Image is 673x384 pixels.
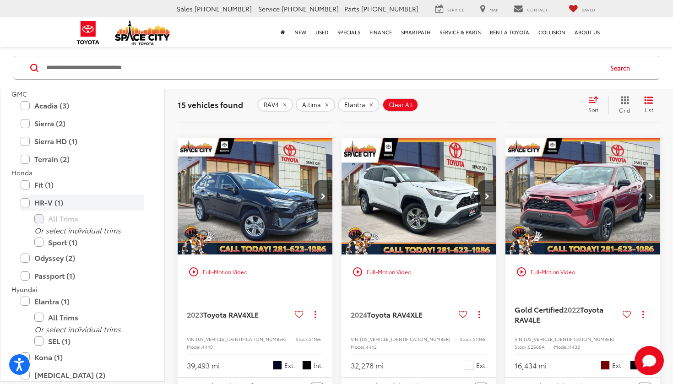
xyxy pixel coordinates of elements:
[635,346,664,375] button: Toggle Chat Window
[21,293,144,309] label: Elantra (1)
[282,4,339,13] span: [PHONE_NUMBER]
[246,309,259,319] span: XLE
[296,98,335,112] button: remove Altima
[21,268,144,284] label: Passport (1)
[478,311,480,318] span: dropdown dots
[351,360,384,371] div: 32,278 mi
[515,360,547,371] div: 16,434 mi
[21,367,144,383] label: [MEDICAL_DATA] (2)
[569,343,580,350] span: 4432
[11,89,27,98] span: GMC
[34,211,144,227] label: All Trims
[34,234,144,250] label: Sport (1)
[366,343,377,350] span: 4442
[314,180,332,212] button: Next image
[505,138,661,255] img: 2022 Toyota RAV4 LE AWD SUV
[338,98,380,112] button: remove Elantra
[584,96,608,114] button: Select sort value
[21,116,144,132] label: Sierra (2)
[311,17,333,47] a: Used
[447,6,464,12] span: Service
[642,180,660,212] button: Next image
[635,346,664,375] svg: Start Chat
[187,343,202,350] span: Model:
[302,361,311,370] span: Black
[34,324,121,334] i: Or select individual trims
[273,361,282,370] span: Midnight Black Metal
[257,98,293,112] button: remove RAV4
[341,138,497,254] div: 2024 Toyota RAV4 XLE 0
[34,333,144,349] label: SEL (1)
[315,311,316,318] span: dropdown dots
[532,314,540,325] span: LE
[341,138,497,254] a: 2024 Toyota RAV4 XLE AWD SUV2024 Toyota RAV4 XLE AWD SUV2024 Toyota RAV4 XLE AWD SUV2024 Toyota R...
[21,134,144,150] label: Sierra HD (1)
[515,335,524,342] span: VIN:
[515,304,603,325] span: Toyota RAV4
[307,307,323,323] button: Actions
[471,307,487,323] button: Actions
[34,225,121,235] i: Or select individual trims
[264,102,279,109] span: RAV4
[187,335,196,342] span: VIN:
[344,102,365,109] span: Elantra
[21,195,144,211] label: HR-V (1)
[570,17,604,47] a: About Us
[115,20,170,45] img: Space City Toyota
[619,106,630,114] span: Grid
[351,335,360,342] span: VIN:
[351,309,367,319] span: 2024
[612,361,623,370] span: Ext.
[351,309,455,319] a: 2024Toyota RAV4XLE
[21,98,144,114] label: Acadia (3)
[45,57,602,79] input: Search by Make, Model, or Keyword
[296,335,309,342] span: Stock:
[476,361,487,370] span: Ext.
[367,309,410,319] span: Toyota RAV4
[505,138,661,254] div: 2022 Toyota RAV4 LE 0
[177,138,333,255] img: 2023 Toyota RAV4 XLE FWD SUV
[34,309,144,325] label: All Trims
[344,4,359,13] span: Parts
[21,177,144,193] label: Fit (1)
[365,17,396,47] a: Finance
[177,138,333,254] div: 2023 Toyota RAV4 XLE 0
[396,17,435,47] a: SmartPath
[360,335,450,342] span: [US_VEHICLE_IDENTIFICATION_NUMBER]
[524,335,614,342] span: [US_VEHICLE_IDENTIFICATION_NUMBER]
[410,309,423,319] span: XLE
[258,4,280,13] span: Service
[203,309,246,319] span: Toyota RAV4
[489,6,498,12] span: Map
[528,343,545,350] span: 52568A
[389,102,413,109] span: Clear All
[309,335,321,342] span: S1166
[21,250,144,266] label: Odyssey (2)
[564,304,580,314] span: 2022
[202,343,213,350] span: 4440
[178,99,243,110] span: 15 vehicles found
[351,343,366,350] span: Model:
[382,98,418,112] button: Clear All
[515,304,619,325] a: Gold Certified2022Toyota RAV4LE
[601,361,610,370] span: Ruby Flare Pearl
[642,311,644,318] span: dropdown dots
[505,138,661,254] a: 2022 Toyota RAV4 LE AWD SUV2022 Toyota RAV4 LE AWD SUV2022 Toyota RAV4 LE AWD SUV2022 Toyota RAV4...
[635,307,651,323] button: Actions
[177,4,193,13] span: Sales
[333,17,365,47] a: Specials
[361,4,418,13] span: [PHONE_NUMBER]
[582,6,595,12] span: Saved
[478,180,496,212] button: Next image
[302,102,321,109] span: Altima
[177,138,333,254] a: 2023 Toyota RAV4 XLE FWD SUV2023 Toyota RAV4 XLE FWD SUV2023 Toyota RAV4 XLE FWD SUV2023 Toyota R...
[527,6,548,12] span: Contact
[637,96,660,114] button: List View
[187,309,203,319] span: 2023
[630,361,639,370] span: Black
[71,18,105,48] img: Toyota
[435,17,485,47] a: Service & Parts
[588,106,598,114] span: Sort
[534,17,570,47] a: Collision
[602,56,643,79] button: Search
